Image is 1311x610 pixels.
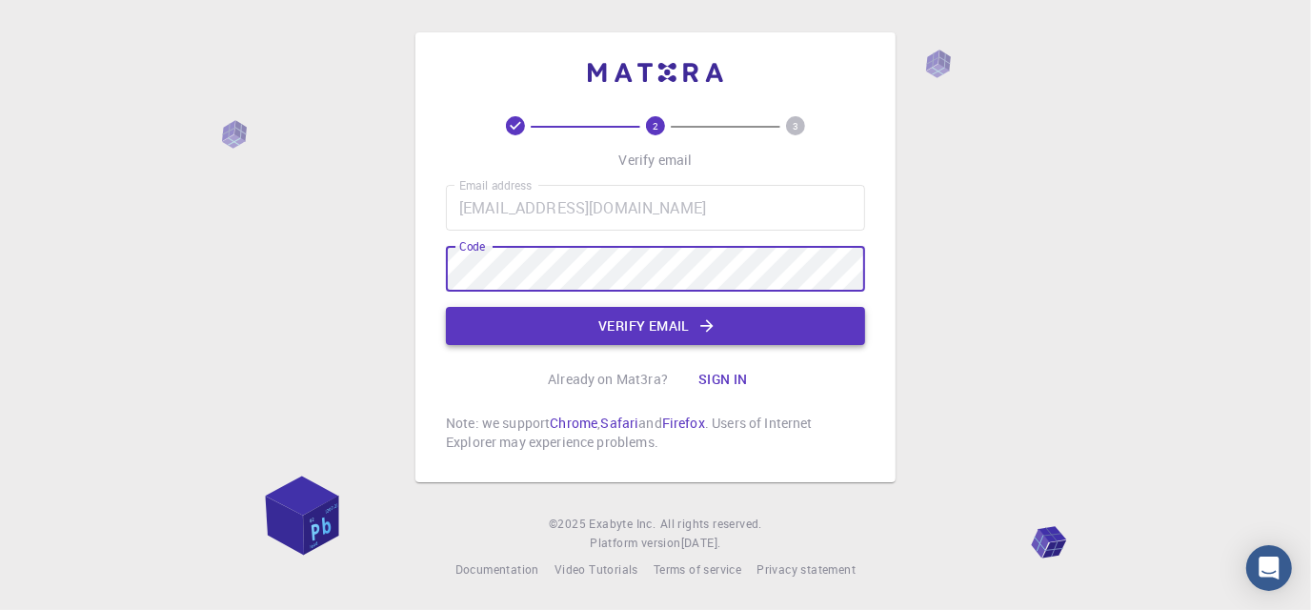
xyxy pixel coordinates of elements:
[793,119,798,132] text: 3
[555,561,638,577] span: Video Tutorials
[446,307,865,345] button: Verify email
[600,414,638,432] a: Safari
[455,560,539,579] a: Documentation
[459,238,485,254] label: Code
[1246,545,1292,591] div: Open Intercom Messenger
[756,560,856,579] a: Privacy statement
[654,561,741,577] span: Terms of service
[683,360,763,398] button: Sign in
[555,560,638,579] a: Video Tutorials
[459,177,532,193] label: Email address
[549,515,589,534] span: © 2025
[548,370,668,389] p: Already on Mat3ra?
[550,414,597,432] a: Chrome
[660,515,762,534] span: All rights reserved.
[590,516,656,531] span: Exabyte Inc.
[654,560,741,579] a: Terms of service
[446,414,865,452] p: Note: we support , and . Users of Internet Explorer may experience problems.
[619,151,693,170] p: Verify email
[455,561,539,577] span: Documentation
[756,561,856,577] span: Privacy statement
[590,515,656,534] a: Exabyte Inc.
[653,119,658,132] text: 2
[590,534,680,553] span: Platform version
[681,534,721,553] a: [DATE].
[681,535,721,550] span: [DATE] .
[662,414,705,432] a: Firefox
